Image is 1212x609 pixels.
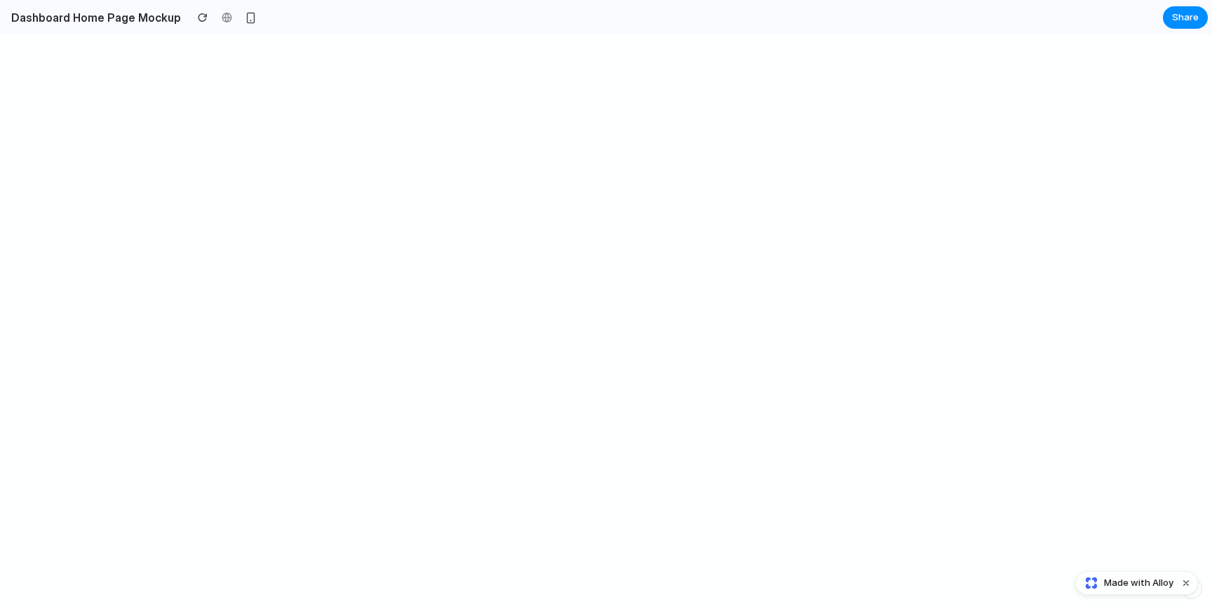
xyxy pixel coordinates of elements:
span: Share [1172,11,1199,25]
button: Share [1163,6,1208,29]
span: Made with Alloy [1104,576,1173,590]
button: Dismiss watermark [1178,575,1194,591]
h2: Dashboard Home Page Mockup [6,9,181,26]
a: Made with Alloy [1076,576,1175,590]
